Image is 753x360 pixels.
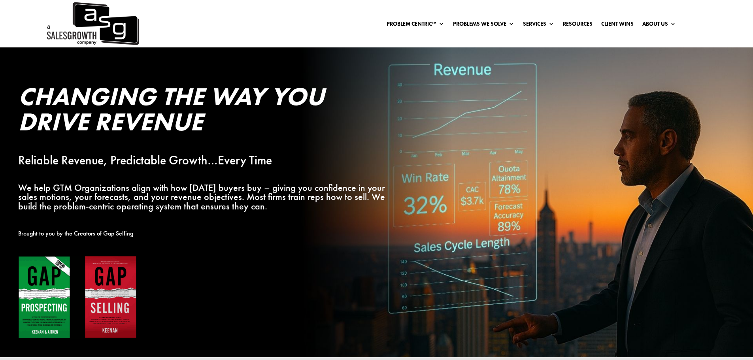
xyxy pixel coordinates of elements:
[601,21,634,30] a: Client Wins
[18,156,389,165] p: Reliable Revenue, Predictable Growth…Every Time
[387,21,444,30] a: Problem Centric™
[453,21,514,30] a: Problems We Solve
[642,21,676,30] a: About Us
[18,256,137,339] img: Gap Books
[18,183,389,211] p: We help GTM Organizations align with how [DATE] buyers buy – giving you confidence in your sales ...
[523,21,554,30] a: Services
[18,229,389,238] p: Brought to you by the Creators of Gap Selling
[18,84,389,138] h2: Changing the Way You Drive Revenue
[563,21,593,30] a: Resources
